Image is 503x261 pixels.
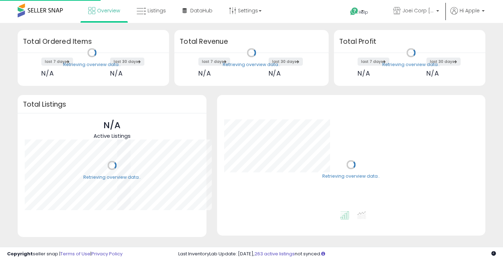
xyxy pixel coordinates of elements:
[321,251,325,256] i: Click here to read more about un-synced listings.
[322,173,380,180] div: Retrieving overview data..
[63,61,121,68] div: Retrieving overview data..
[255,250,295,257] a: 263 active listings
[350,7,359,16] i: Get Help
[345,2,382,23] a: Help
[382,61,440,68] div: Retrieving overview data..
[60,250,90,257] a: Terms of Use
[450,7,485,23] a: Hi Apple
[7,250,33,257] strong: Copyright
[83,174,141,180] div: Retrieving overview data..
[460,7,480,14] span: Hi Apple
[148,7,166,14] span: Listings
[178,251,496,257] div: Last InventoryLab Update: [DATE], not synced.
[91,250,122,257] a: Privacy Policy
[223,61,280,68] div: Retrieving overview data..
[359,9,368,15] span: Help
[190,7,212,14] span: DataHub
[402,7,434,14] span: Joei Corp [GEOGRAPHIC_DATA]
[97,7,120,14] span: Overview
[7,251,122,257] div: seller snap | |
